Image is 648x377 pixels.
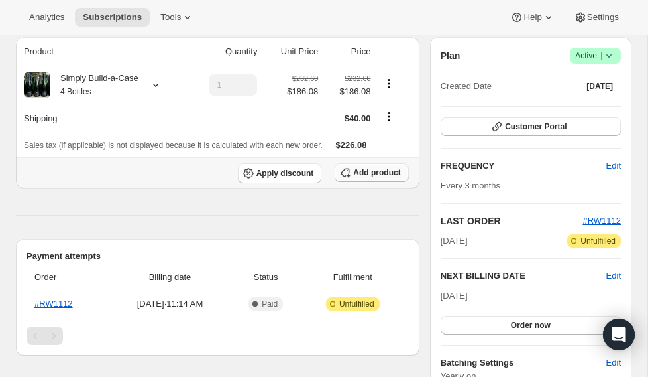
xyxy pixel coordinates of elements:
[441,234,468,248] span: [DATE]
[186,37,261,66] th: Quantity
[60,87,91,96] small: 4 Bottles
[262,299,278,309] span: Paid
[50,72,138,98] div: Simply Build-a-Case
[441,356,606,370] h6: Batching Settings
[27,327,409,345] nav: Pagination
[505,121,567,132] span: Customer Portal
[152,8,202,27] button: Tools
[235,271,297,284] span: Status
[580,236,616,246] span: Unfulfilled
[113,271,227,284] span: Billing date
[598,155,629,177] button: Edit
[16,37,186,66] th: Product
[16,104,186,133] th: Shipping
[29,12,64,23] span: Analytics
[378,76,400,91] button: Product actions
[441,269,606,283] h2: NEXT BILLING DATE
[322,37,374,66] th: Price
[27,250,409,263] h2: Payment attempts
[578,77,621,96] button: [DATE]
[339,299,374,309] span: Unfulfilled
[441,159,606,173] h2: FREQUENCY
[606,159,621,173] span: Edit
[160,12,181,23] span: Tools
[600,50,602,61] span: |
[441,117,621,136] button: Customer Portal
[287,85,318,98] span: $186.08
[441,316,621,335] button: Order now
[586,81,613,92] span: [DATE]
[345,113,371,123] span: $40.00
[582,216,621,226] a: #RW1112
[113,297,227,311] span: [DATE] · 11:14 AM
[606,269,621,283] button: Edit
[83,12,142,23] span: Subscriptions
[441,291,468,301] span: [DATE]
[441,80,492,93] span: Created Date
[238,163,322,183] button: Apply discount
[21,8,72,27] button: Analytics
[345,74,370,82] small: $232.60
[502,8,563,27] button: Help
[582,214,621,228] button: #RW1112
[523,12,541,23] span: Help
[75,8,150,27] button: Subscriptions
[292,74,318,82] small: $232.60
[336,140,367,150] span: $226.08
[441,181,500,190] span: Every 3 months
[335,163,408,182] button: Add product
[326,85,370,98] span: $186.08
[378,110,400,124] button: Shipping actions
[606,356,621,370] span: Edit
[261,37,322,66] th: Unit Price
[587,12,619,23] span: Settings
[34,299,73,309] a: #RW1112
[256,168,314,179] span: Apply discount
[575,49,616,62] span: Active
[441,49,460,62] h2: Plan
[24,141,323,150] span: Sales tax (if applicable) is not displayed because it is calculated with each new order.
[353,167,400,178] span: Add product
[566,8,627,27] button: Settings
[441,214,583,228] h2: LAST ORDER
[27,263,109,292] th: Order
[511,320,551,331] span: Order now
[603,319,635,350] div: Open Intercom Messenger
[24,72,50,98] img: product img
[598,352,629,374] button: Edit
[305,271,401,284] span: Fulfillment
